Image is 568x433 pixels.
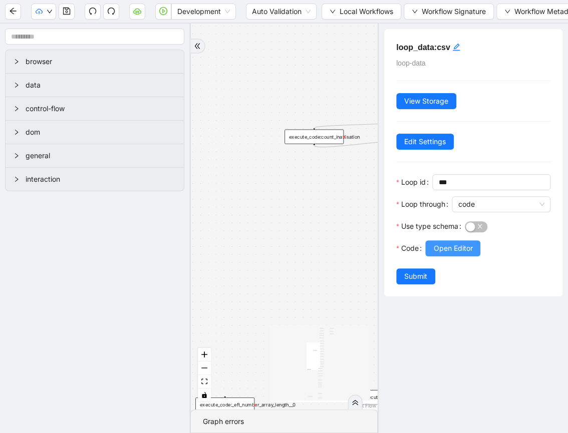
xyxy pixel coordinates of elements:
span: save [63,7,71,15]
a: React Flow attribution [350,402,376,408]
span: cloud-server [133,7,141,15]
button: arrow-left [5,4,21,20]
span: data [26,80,176,91]
div: control-flow [6,97,184,120]
button: Edit Settings [396,134,454,150]
div: execute_code:_eft_number_array_length__0 [195,397,254,412]
span: cloud-upload [36,8,43,15]
button: play-circle [155,4,171,20]
span: View Storage [404,96,448,107]
span: Loop id [401,177,425,188]
div: execute_code:count_inatlisation [285,129,344,144]
button: fit view [198,375,211,388]
button: Submit [396,268,435,284]
span: Submit [404,271,427,282]
span: Edit Settings [404,136,446,147]
span: interaction [26,174,176,185]
button: downLocal Workflows [322,4,401,20]
span: down [412,9,418,15]
span: Auto Validation [252,4,311,19]
span: Code [401,243,418,254]
div: Graph errors [203,416,365,427]
button: zoom out [198,361,211,375]
span: Local Workflows [340,6,393,17]
span: right [14,59,20,65]
span: arrow-left [9,7,17,15]
span: control-flow [26,103,176,114]
span: down [47,9,53,15]
span: down [330,9,336,15]
span: Workflow Signature [422,6,486,17]
span: right [14,176,20,182]
div: dom [6,121,184,144]
span: browser [26,56,176,67]
span: play-circle [159,7,167,15]
g: Edge from execute_workflow:read_csv to execute_code:count_inatlisation [314,121,411,128]
span: redo [107,7,115,15]
span: double-right [352,399,359,406]
div: browser [6,50,184,73]
span: right [14,82,20,88]
button: Open Editor [425,240,480,256]
div: interaction [6,168,184,191]
div: general [6,144,184,167]
button: cloud-uploaddown [31,4,56,20]
span: dom [26,127,176,138]
span: general [26,150,176,161]
span: edit [452,43,460,51]
div: data [6,74,184,97]
button: cloud-server [129,4,145,20]
button: zoom in [198,348,211,361]
button: undo [85,4,101,20]
button: redo [103,4,119,20]
h5: loop_data:csv [396,41,550,54]
span: down [504,9,510,15]
div: click to edit id [452,41,460,53]
span: undo [89,7,97,15]
span: Development [177,4,230,19]
span: right [14,153,20,159]
span: Use type schema [401,221,458,232]
span: right [14,129,20,135]
span: double-right [194,43,201,50]
span: loop-data [396,59,425,67]
g: Edge from execute_code:count_inatlisation to execute_code:search_result_array_inatlisation [314,141,411,147]
button: View Storage [396,93,456,109]
button: save [59,4,75,20]
span: Loop through [401,199,445,210]
button: downWorkflow Signature [404,4,494,20]
span: Open Editor [433,243,472,254]
span: code [458,197,544,212]
span: right [14,106,20,112]
button: toggle interactivity [198,388,211,402]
